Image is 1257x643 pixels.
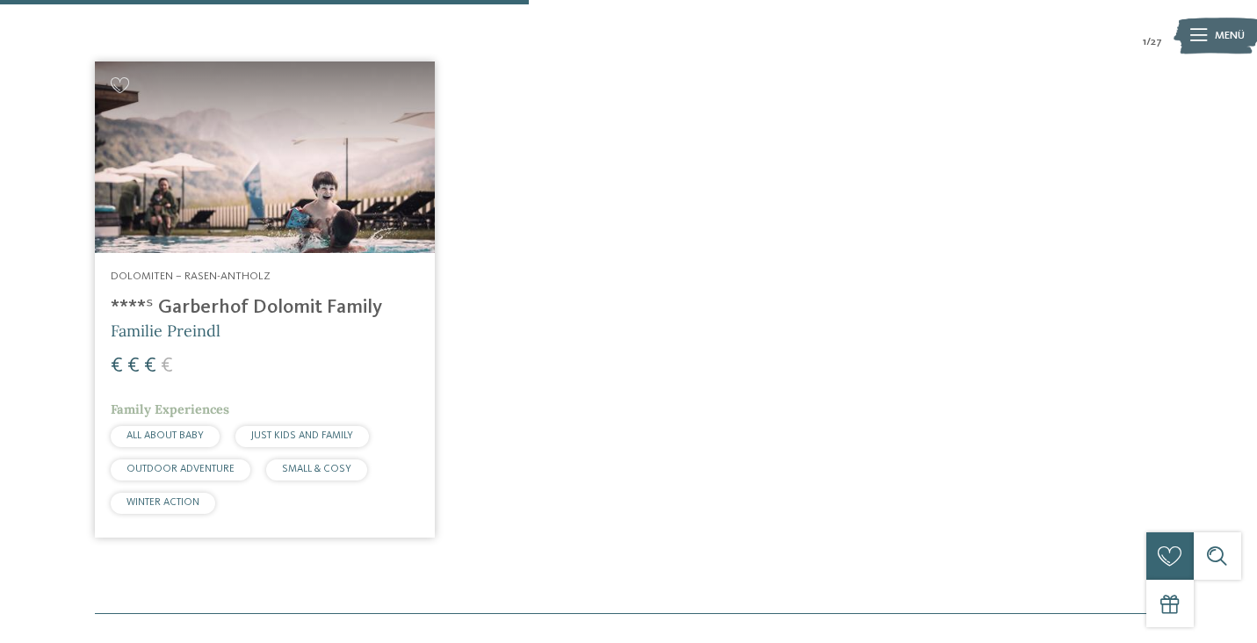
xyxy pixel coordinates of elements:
span: Family Experiences [111,401,229,417]
a: Familienhotels gesucht? Hier findet ihr die besten! Dolomiten – Rasen-Antholz ****ˢ Garberhof Dol... [95,61,435,538]
span: WINTER ACTION [126,497,199,508]
span: 27 [1151,34,1162,50]
span: JUST KIDS AND FAMILY [251,430,353,441]
span: Familie Preindl [111,321,220,341]
span: € [161,356,173,377]
span: / [1146,34,1151,50]
span: € [111,356,123,377]
span: SMALL & COSY [282,464,351,474]
span: € [144,356,156,377]
span: Dolomiten – Rasen-Antholz [111,271,271,282]
span: OUTDOOR ADVENTURE [126,464,235,474]
img: Familienhotels gesucht? Hier findet ihr die besten! [95,61,435,253]
span: ALL ABOUT BABY [126,430,204,441]
h4: ****ˢ Garberhof Dolomit Family [111,296,419,320]
span: 1 [1143,34,1146,50]
span: € [127,356,140,377]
